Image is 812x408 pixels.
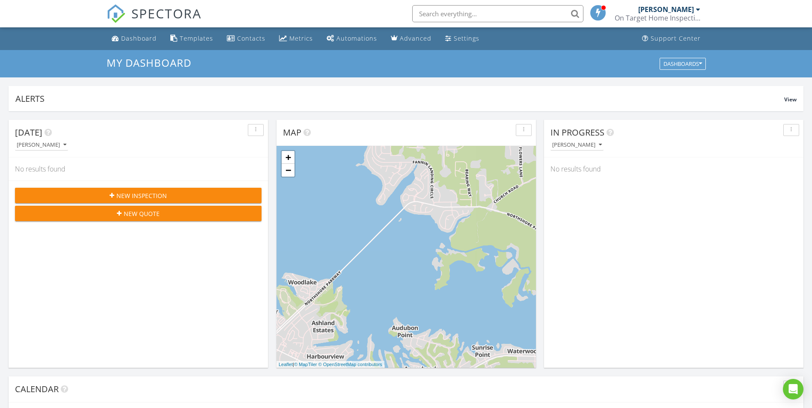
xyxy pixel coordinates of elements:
span: View [784,96,797,103]
a: Zoom in [282,151,294,164]
a: Advanced [387,31,435,47]
div: Settings [454,34,479,42]
span: In Progress [550,127,604,138]
div: Alerts [15,93,784,104]
span: [DATE] [15,127,42,138]
a: Zoom out [282,164,294,177]
div: Dashboard [121,34,157,42]
span: SPECTORA [131,4,202,22]
span: Calendar [15,383,59,395]
a: Support Center [639,31,704,47]
a: Contacts [223,31,269,47]
div: Advanced [400,34,431,42]
button: [PERSON_NAME] [15,139,68,151]
div: [PERSON_NAME] [552,142,602,148]
div: On Target Home Inspections [615,14,700,22]
div: [PERSON_NAME] [17,142,66,148]
a: Automations (Basic) [323,31,381,47]
div: [PERSON_NAME] [638,5,694,14]
a: Metrics [276,31,316,47]
a: Templates [167,31,217,47]
img: The Best Home Inspection Software - Spectora [107,4,125,23]
div: Dashboards [663,61,702,67]
div: Templates [180,34,213,42]
div: Metrics [289,34,313,42]
button: New Quote [15,206,262,221]
div: Contacts [237,34,265,42]
div: No results found [544,157,803,180]
a: Settings [442,31,483,47]
span: New Quote [124,209,160,218]
div: | [277,361,384,368]
button: Dashboards [660,58,706,70]
button: New Inspection [15,188,262,203]
div: No results found [9,157,268,180]
input: Search everything... [412,5,583,22]
a: © OpenStreetMap contributors [318,362,382,367]
div: Support Center [651,34,701,42]
span: New Inspection [116,191,167,200]
div: Open Intercom Messenger [783,379,803,399]
span: Map [283,127,301,138]
a: © MapTiler [294,362,317,367]
a: Leaflet [279,362,293,367]
a: Dashboard [108,31,160,47]
button: [PERSON_NAME] [550,139,604,151]
span: My Dashboard [107,56,191,70]
a: SPECTORA [107,12,202,30]
div: Automations [336,34,377,42]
